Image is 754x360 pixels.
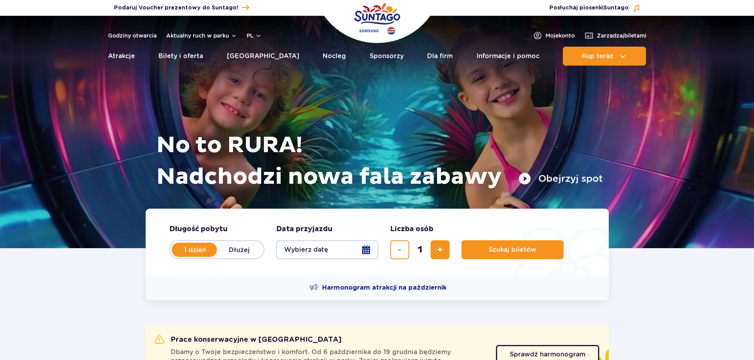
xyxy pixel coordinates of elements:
[462,240,564,259] button: Szukaj biletów
[247,32,262,40] button: pl
[322,283,446,292] span: Harmonogram atrakcji na październik
[390,224,433,234] span: Liczba osób
[563,47,646,66] button: Kup teraz
[227,47,299,66] a: [GEOGRAPHIC_DATA]
[510,351,585,358] span: Sprawdź harmonogram
[518,172,603,185] button: Obejrzyj spot
[108,32,157,40] a: Godziny otwarcia
[169,224,228,234] span: Długość pobytu
[146,209,609,275] form: Planowanie wizyty w Park of Poland
[217,241,262,258] label: Dłużej
[310,283,446,292] a: Harmonogram atrakcji na październik
[549,4,640,12] button: Posłuchaj piosenkiSuntago
[582,53,613,60] span: Kup teraz
[156,130,603,193] h1: No to RURA! Nadchodzi nowa fala zabawy
[114,2,249,13] a: Podaruj Voucher prezentowy do Suntago!
[597,32,646,40] span: Zarządzaj biletami
[155,335,342,345] h2: Prace konserwacyjne w [GEOGRAPHIC_DATA]
[390,240,409,259] button: usuń bilet
[545,32,575,40] span: Moje konto
[370,47,404,66] a: Sponsorzy
[410,240,429,259] input: liczba biletów
[549,4,629,12] span: Posłuchaj piosenki
[489,246,536,253] span: Szukaj biletów
[114,4,238,12] span: Podaruj Voucher prezentowy do Suntago!
[533,31,575,40] a: Mojekonto
[427,47,453,66] a: Dla firm
[108,47,135,66] a: Atrakcje
[166,32,237,39] button: Aktualny ruch w parku
[158,47,203,66] a: Bilety i oferta
[323,47,346,66] a: Nocleg
[477,47,539,66] a: Informacje i pomoc
[584,31,646,40] a: Zarządzajbiletami
[173,241,218,258] label: 1 dzień
[276,224,332,234] span: Data przyjazdu
[276,240,378,259] button: Wybierz datę
[431,240,450,259] button: dodaj bilet
[604,5,629,11] span: Suntago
